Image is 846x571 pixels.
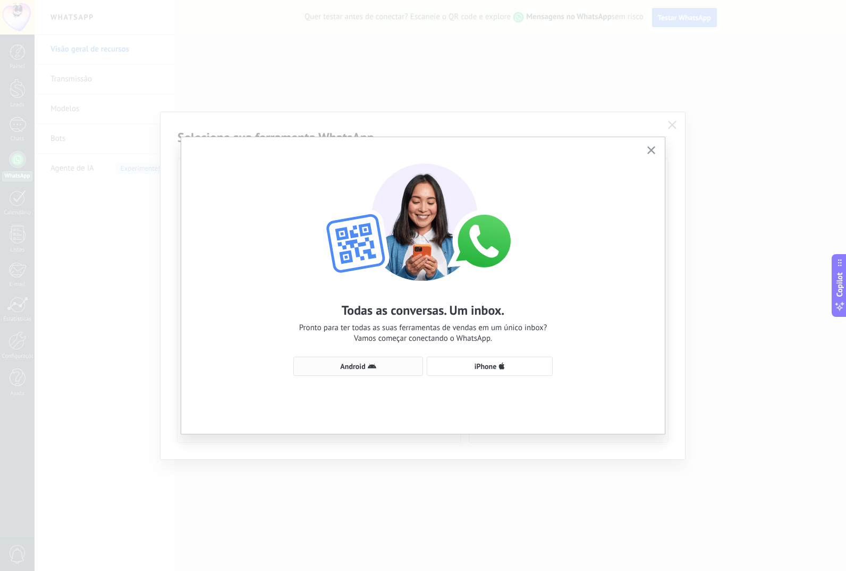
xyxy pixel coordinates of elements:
button: Android [293,357,423,376]
span: iPhone [475,363,497,370]
span: Copilot [834,273,845,297]
button: iPhone [427,357,553,376]
span: Android [340,363,365,370]
span: Pronto para ter todas as suas ferramentas de vendas em um único inbox? Vamos começar conectando o... [299,323,547,344]
img: wa-lite-select-device.png [306,153,540,281]
h2: Todas as conversas. Um inbox. [342,302,505,318]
